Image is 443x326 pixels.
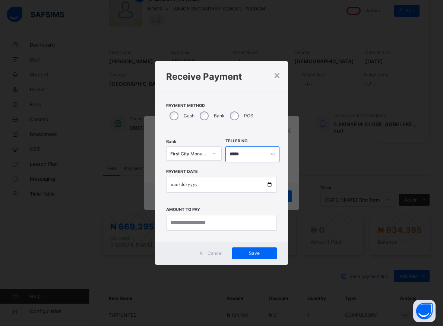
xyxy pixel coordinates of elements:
label: Payment Date [166,169,198,174]
span: Cancel [208,250,222,256]
label: Cash [184,113,194,118]
div: First City Monument Bank (FCMB) - GOOD SHEPHERD SCHOOLS [170,151,208,156]
div: × [273,69,281,81]
span: Payment Method [166,103,277,108]
label: Teller No [225,139,247,143]
h1: Receive Payment [166,71,277,82]
span: Bank [166,139,176,144]
label: Amount to pay [166,207,200,212]
button: Open asap [413,300,436,322]
label: Bank [214,113,225,118]
span: Save [238,250,271,256]
label: POS [244,113,253,118]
